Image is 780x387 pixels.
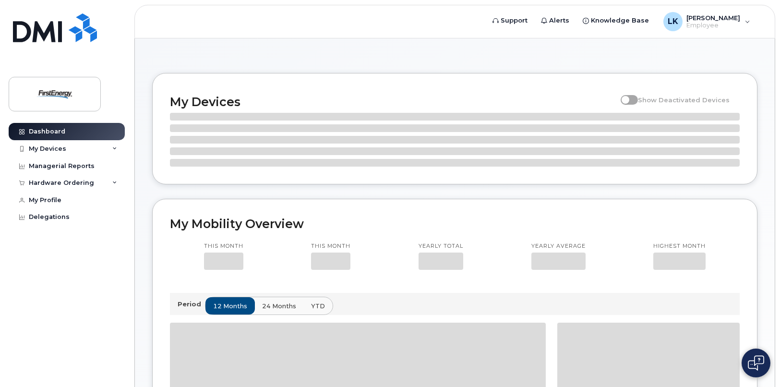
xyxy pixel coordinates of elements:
p: Highest month [653,242,706,250]
p: This month [311,242,350,250]
p: Yearly total [419,242,463,250]
img: Open chat [748,355,764,371]
p: Period [178,300,205,309]
p: This month [204,242,243,250]
input: Show Deactivated Devices [621,91,628,98]
span: YTD [311,302,325,311]
h2: My Mobility Overview [170,217,740,231]
p: Yearly average [531,242,586,250]
span: 24 months [262,302,296,311]
span: Show Deactivated Devices [638,96,730,104]
h2: My Devices [170,95,616,109]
